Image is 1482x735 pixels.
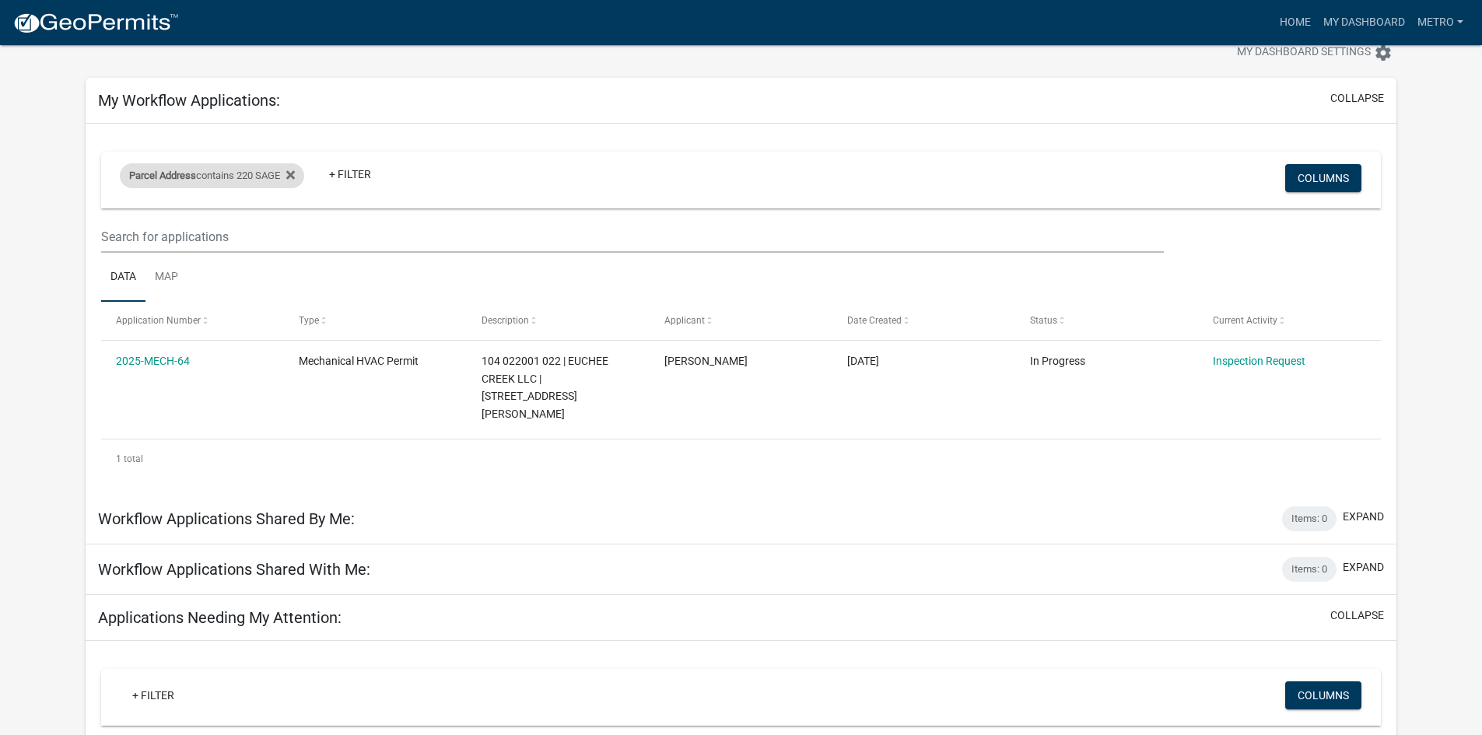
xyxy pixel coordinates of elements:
[1317,8,1411,37] a: My Dashboard
[1282,557,1337,582] div: Items: 0
[832,302,1015,339] datatable-header-cell: Date Created
[116,315,201,326] span: Application Number
[1343,559,1384,576] button: expand
[299,355,419,367] span: Mechanical HVAC Permit
[1213,315,1277,326] span: Current Activity
[1330,90,1384,107] button: collapse
[98,560,370,579] h5: Workflow Applications Shared With Me:
[1285,681,1361,709] button: Columns
[98,91,280,110] h5: My Workflow Applications:
[1330,607,1384,624] button: collapse
[98,608,342,627] h5: Applications Needing My Attention:
[1224,37,1405,68] button: My Dashboard Settingssettings
[482,355,608,420] span: 104 022001 022 | EUCHEE CREEK LLC | 1395 OLD MCDONOUGH HWY
[120,681,187,709] a: + Filter
[101,221,1163,253] input: Search for applications
[101,439,1381,478] div: 1 total
[86,124,1396,494] div: collapse
[467,302,650,339] datatable-header-cell: Description
[317,160,384,188] a: + Filter
[299,315,319,326] span: Type
[1274,8,1317,37] a: Home
[101,302,284,339] datatable-header-cell: Application Number
[145,253,187,303] a: Map
[1282,506,1337,531] div: Items: 0
[1030,355,1085,367] span: In Progress
[1411,8,1470,37] a: Metro
[664,355,748,367] span: Meredith Coleman
[284,302,467,339] datatable-header-cell: Type
[120,163,304,188] div: contains 220 SAGE
[101,253,145,303] a: Data
[482,315,529,326] span: Description
[1197,302,1380,339] datatable-header-cell: Current Activity
[1014,302,1197,339] datatable-header-cell: Status
[650,302,832,339] datatable-header-cell: Applicant
[847,355,879,367] span: 03/04/2025
[664,315,705,326] span: Applicant
[98,509,355,528] h5: Workflow Applications Shared By Me:
[1237,44,1371,62] span: My Dashboard Settings
[1285,164,1361,192] button: Columns
[1213,355,1305,367] a: Inspection Request
[1030,315,1057,326] span: Status
[1374,44,1393,62] i: settings
[116,355,190,367] a: 2025-MECH-64
[847,315,902,326] span: Date Created
[1343,509,1384,525] button: expand
[129,170,196,181] span: Parcel Address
